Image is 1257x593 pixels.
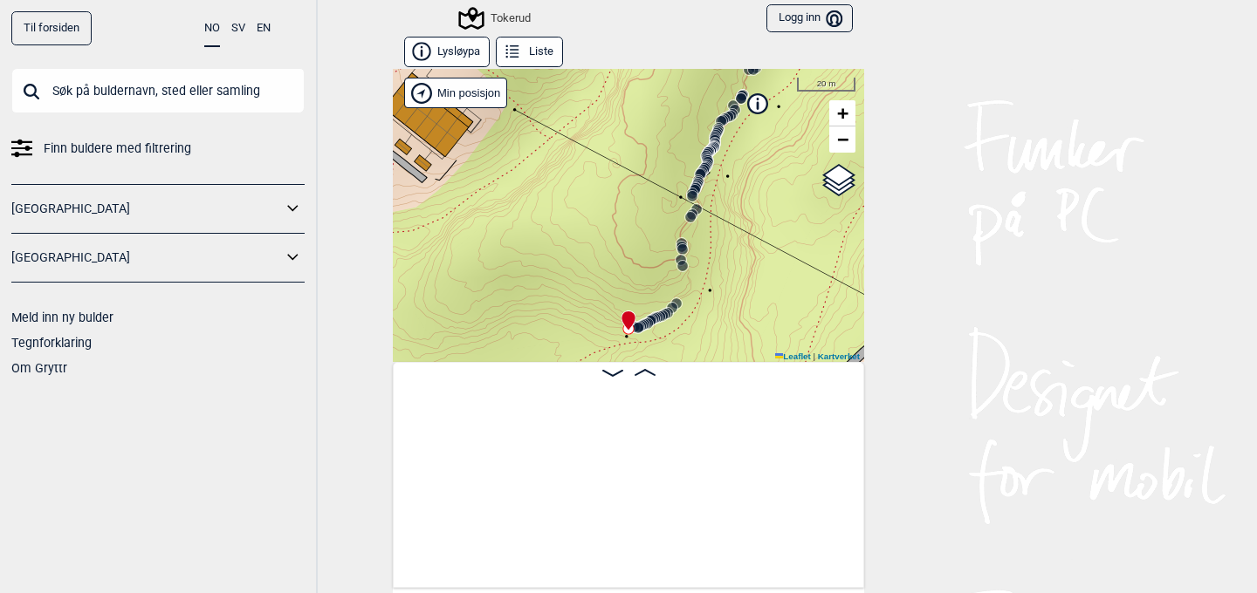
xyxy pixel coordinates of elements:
[837,128,848,150] span: −
[822,161,855,200] a: Layers
[11,11,92,45] a: Til forsiden
[204,11,220,47] button: NO
[813,351,815,361] span: |
[257,11,271,45] button: EN
[775,351,811,361] a: Leaflet
[11,245,282,270] a: [GEOGRAPHIC_DATA]
[818,351,860,361] a: Kartverket
[404,78,507,108] div: Vis min posisjon
[461,8,531,29] div: Tokerud
[829,126,855,153] a: Zoom out
[231,11,245,45] button: SV
[11,196,282,222] a: [GEOGRAPHIC_DATA]
[11,136,305,161] a: Finn buldere med filtrering
[797,78,855,92] div: 20 m
[11,310,113,324] a: Meld inn ny bulder
[766,4,853,33] button: Logg inn
[404,37,490,67] button: Lysløypa
[11,68,305,113] input: Søk på buldernavn, sted eller samling
[496,37,563,67] button: Liste
[11,336,92,350] a: Tegnforklaring
[837,102,848,124] span: +
[11,361,67,375] a: Om Gryttr
[44,136,191,161] span: Finn buldere med filtrering
[829,100,855,126] a: Zoom in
